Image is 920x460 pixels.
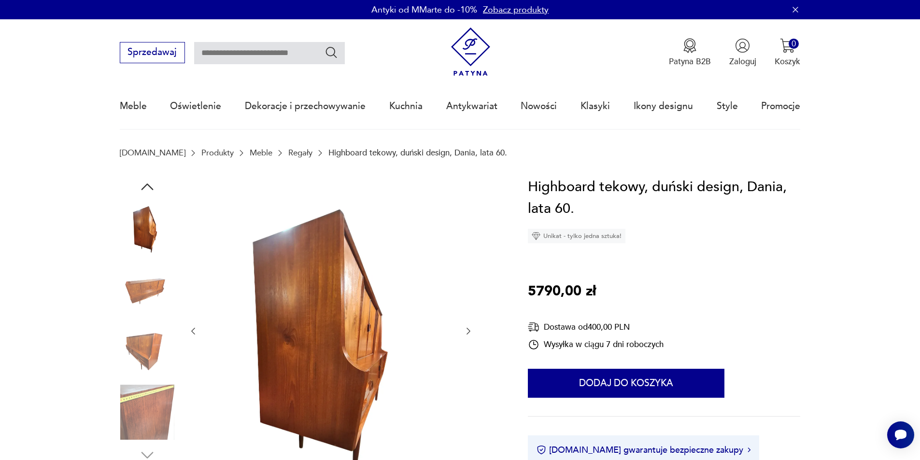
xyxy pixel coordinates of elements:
div: 0 [789,39,799,49]
a: Nowości [521,84,557,128]
img: Zdjęcie produktu Highboard tekowy, duński design, Dania, lata 60. [120,262,175,317]
div: Wysyłka w ciągu 7 dni roboczych [528,339,664,350]
a: [DOMAIN_NAME] [120,148,185,157]
button: Patyna B2B [669,38,711,67]
a: Meble [120,84,147,128]
p: Patyna B2B [669,56,711,67]
p: Zaloguj [729,56,756,67]
p: Koszyk [775,56,800,67]
a: Meble [250,148,272,157]
img: Ikona medalu [682,38,697,53]
img: Ikona diamentu [532,232,540,240]
img: Zdjęcie produktu Highboard tekowy, duński design, Dania, lata 60. [120,200,175,255]
a: Kuchnia [389,84,423,128]
p: Antyki od MMarte do -10% [371,4,477,16]
h1: Highboard tekowy, duński design, Dania, lata 60. [528,176,800,220]
img: Ikona koszyka [780,38,795,53]
a: Antykwariat [446,84,497,128]
a: Ikony designu [634,84,693,128]
a: Produkty [201,148,234,157]
a: Zobacz produkty [483,4,549,16]
img: Zdjęcie produktu Highboard tekowy, duński design, Dania, lata 60. [120,323,175,378]
button: Dodaj do koszyka [528,369,724,398]
a: Regały [288,148,312,157]
img: Patyna - sklep z meblami i dekoracjami vintage [446,28,495,76]
p: 5790,00 zł [528,280,596,303]
a: Style [717,84,738,128]
img: Ikona strzałki w prawo [748,447,750,452]
button: Szukaj [325,45,339,59]
button: [DOMAIN_NAME] gwarantuje bezpieczne zakupy [537,444,750,456]
a: Ikona medaluPatyna B2B [669,38,711,67]
button: Sprzedawaj [120,42,185,63]
a: Dekoracje i przechowywanie [245,84,366,128]
iframe: Smartsupp widget button [887,421,914,448]
div: Unikat - tylko jedna sztuka! [528,229,625,243]
div: Dostawa od 400,00 PLN [528,321,664,333]
button: 0Koszyk [775,38,800,67]
p: Highboard tekowy, duński design, Dania, lata 60. [328,148,507,157]
img: Zdjęcie produktu Highboard tekowy, duński design, Dania, lata 60. [120,385,175,440]
img: Ikonka użytkownika [735,38,750,53]
img: Ikona certyfikatu [537,445,546,455]
a: Klasyki [580,84,610,128]
a: Sprzedawaj [120,49,185,57]
img: Ikona dostawy [528,321,539,333]
button: Zaloguj [729,38,756,67]
a: Oświetlenie [170,84,221,128]
a: Promocje [761,84,800,128]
